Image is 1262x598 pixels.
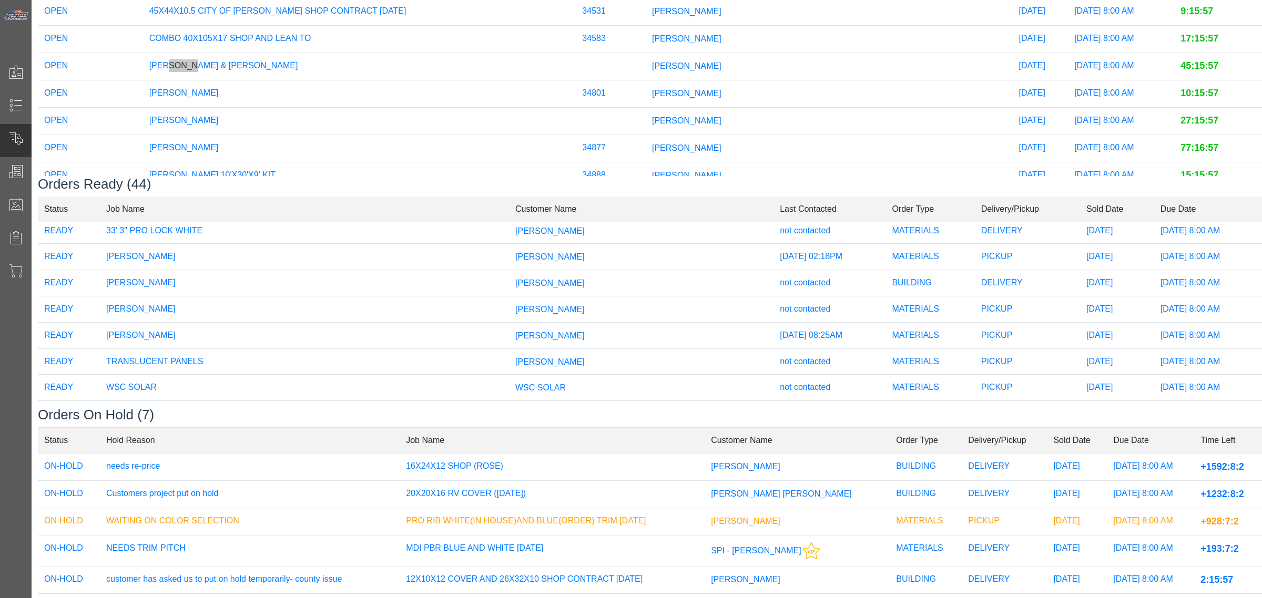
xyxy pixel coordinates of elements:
[100,508,400,535] td: WAITING ON COLOR SELECTION
[652,116,721,125] span: [PERSON_NAME]
[652,143,721,152] span: [PERSON_NAME]
[400,508,705,535] td: PRO RIB WHITE(IN HOUSE)AND BLUE(ORDER) TRIM [DATE]
[652,34,721,43] span: [PERSON_NAME]
[1154,270,1262,296] td: [DATE] 8:00 AM
[1068,135,1174,162] td: [DATE] 8:00 AM
[962,508,1047,535] td: PICKUP
[975,218,1080,244] td: DELIVERY
[576,80,646,107] td: 34801
[400,481,705,508] td: 20X20X16 RV COVER ([DATE])
[100,401,509,427] td: ADVISOR CONSTRUCTION
[886,348,974,375] td: MATERIALS
[143,80,576,107] td: [PERSON_NAME]
[886,375,974,401] td: MATERIALS
[1047,428,1107,453] td: Sold Date
[1012,80,1068,107] td: [DATE]
[38,535,100,566] td: ON-HOLD
[711,575,780,584] span: [PERSON_NAME]
[774,322,886,348] td: [DATE] 08:25AM
[774,348,886,375] td: not contacted
[1200,489,1244,499] span: +1232:8:2
[100,453,400,481] td: needs re-price
[1180,6,1213,17] span: 9:15:57
[38,196,100,222] td: Status
[100,322,509,348] td: [PERSON_NAME]
[802,542,820,560] img: This customer should be prioritized
[1068,80,1174,107] td: [DATE] 8:00 AM
[1068,162,1174,189] td: [DATE] 8:00 AM
[515,331,585,340] span: [PERSON_NAME]
[515,252,585,261] span: [PERSON_NAME]
[1154,401,1262,427] td: [DATE] 8:00 AM
[100,481,400,508] td: Customers project put on hold
[38,375,100,401] td: READY
[975,296,1080,322] td: PICKUP
[100,270,509,296] td: [PERSON_NAME]
[975,244,1080,270] td: PICKUP
[100,428,400,453] td: Hold Reason
[100,296,509,322] td: [PERSON_NAME]
[1080,244,1154,270] td: [DATE]
[962,566,1047,594] td: DELIVERY
[38,508,100,535] td: ON-HOLD
[1080,322,1154,348] td: [DATE]
[1154,296,1262,322] td: [DATE] 8:00 AM
[890,535,962,566] td: MATERIALS
[652,6,721,15] span: [PERSON_NAME]
[975,375,1080,401] td: PICKUP
[1107,428,1194,453] td: Due Date
[38,135,143,162] td: OPEN
[1080,401,1154,427] td: [DATE]
[1068,25,1174,53] td: [DATE] 8:00 AM
[886,196,974,222] td: Order Type
[1047,481,1107,508] td: [DATE]
[38,566,100,594] td: ON-HOLD
[38,270,100,296] td: READY
[38,244,100,270] td: READY
[1080,296,1154,322] td: [DATE]
[711,546,801,555] span: SPI - [PERSON_NAME]
[1080,348,1154,375] td: [DATE]
[38,481,100,508] td: ON-HOLD
[143,162,576,189] td: [PERSON_NAME] 10'X30'X9' KIT
[1012,107,1068,135] td: [DATE]
[1107,453,1194,481] td: [DATE] 8:00 AM
[515,226,585,235] span: [PERSON_NAME]
[962,453,1047,481] td: DELIVERY
[890,453,962,481] td: BUILDING
[143,53,576,80] td: [PERSON_NAME] & [PERSON_NAME]
[3,9,29,21] img: Metals Direct Inc Logo
[652,170,721,179] span: [PERSON_NAME]
[38,25,143,53] td: OPEN
[975,348,1080,375] td: PICKUP
[1047,453,1107,481] td: [DATE]
[400,566,705,594] td: 12X10X12 COVER AND 26X32X10 SHOP CONTRACT [DATE]
[1107,508,1194,535] td: [DATE] 8:00 AM
[1154,348,1262,375] td: [DATE] 8:00 AM
[38,348,100,375] td: READY
[1180,143,1218,153] span: 77:16:57
[100,244,509,270] td: [PERSON_NAME]
[515,279,585,287] span: [PERSON_NAME]
[1180,34,1218,44] span: 17:15:57
[774,401,886,427] td: not contacted
[1107,535,1194,566] td: [DATE] 8:00 AM
[774,244,886,270] td: [DATE] 02:18PM
[886,401,974,427] td: MATERIALS
[1180,116,1218,126] span: 27:15:57
[1154,196,1262,222] td: Due Date
[100,348,509,375] td: TRANSLUCENT PANELS
[774,218,886,244] td: not contacted
[774,270,886,296] td: not contacted
[890,481,962,508] td: BUILDING
[38,401,100,427] td: READY
[711,462,780,471] span: [PERSON_NAME]
[100,218,509,244] td: 33' 3" PRO LOCK WHITE
[1200,543,1239,554] span: +193:7:2
[100,196,509,222] td: Job Name
[1080,270,1154,296] td: [DATE]
[515,305,585,314] span: [PERSON_NAME]
[100,375,509,401] td: WSC SOLAR
[975,322,1080,348] td: PICKUP
[975,270,1080,296] td: DELIVERY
